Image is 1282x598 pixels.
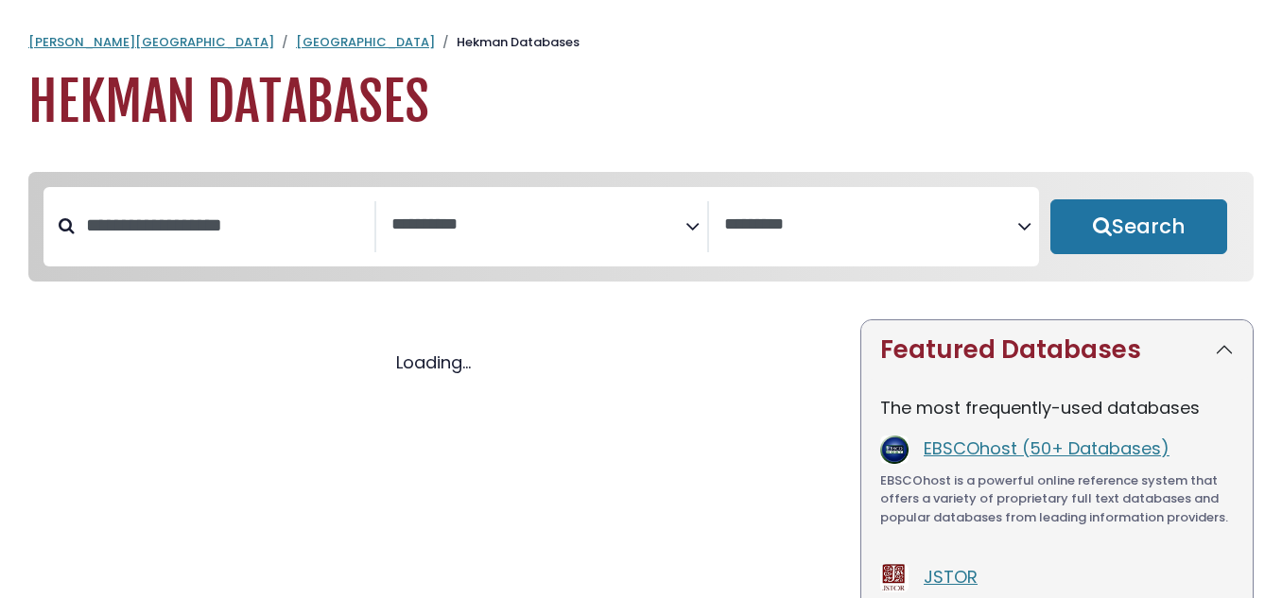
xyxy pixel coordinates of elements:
nav: breadcrumb [28,33,1254,52]
textarea: Search [724,215,1018,235]
a: [GEOGRAPHIC_DATA] [296,33,435,51]
input: Search database by title or keyword [75,210,374,241]
p: The most frequently-used databases [880,395,1234,420]
li: Hekman Databases [435,33,580,52]
div: Loading... [28,350,838,375]
nav: Search filters [28,172,1254,282]
h1: Hekman Databases [28,71,1254,134]
a: EBSCOhost (50+ Databases) [924,436,1169,460]
button: Featured Databases [861,320,1253,380]
p: EBSCOhost is a powerful online reference system that offers a variety of proprietary full text da... [880,471,1234,527]
textarea: Search [391,215,685,235]
a: [PERSON_NAME][GEOGRAPHIC_DATA] [28,33,274,51]
button: Submit for Search Results [1050,199,1227,254]
a: JSTOR [924,565,978,589]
